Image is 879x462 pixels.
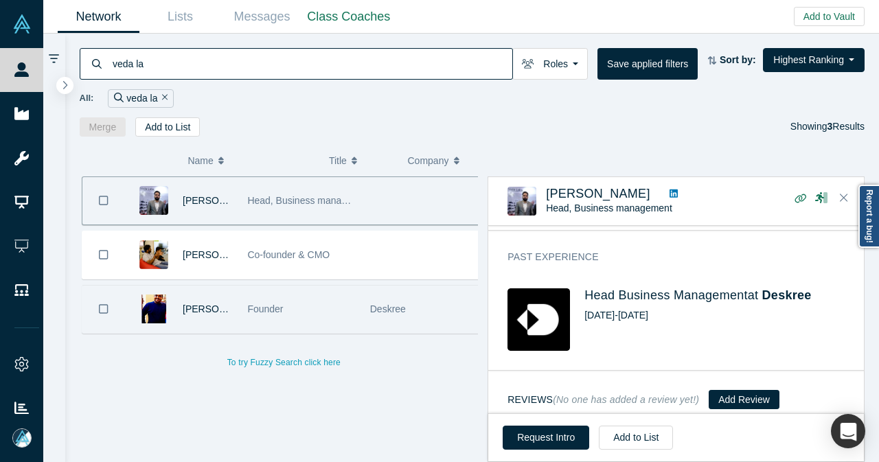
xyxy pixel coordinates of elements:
[512,48,588,80] button: Roles
[408,146,449,175] span: Company
[58,1,139,33] a: Network
[187,146,213,175] span: Name
[12,14,32,34] img: Alchemist Vault Logo
[329,146,347,175] span: Title
[507,250,836,264] h3: Past Experience
[183,195,262,206] a: [PERSON_NAME]
[158,91,168,106] button: Remove Filter
[139,240,168,269] img: Veer Mishra's Profile Image
[82,177,125,224] button: Bookmark
[247,195,374,206] span: Head, Business management
[247,303,283,314] span: Founder
[597,48,698,80] button: Save applied filters
[794,7,865,26] button: Add to Vault
[503,426,589,450] button: Request Intro
[790,117,865,137] div: Showing
[762,288,812,302] a: Deskree
[827,121,865,132] span: Results
[218,354,350,371] button: To try Fuzzy Search click here
[507,288,570,351] img: Deskree's Logo
[135,117,200,137] button: Add to List
[507,393,699,407] h3: Reviews
[834,187,854,209] button: Close
[720,54,756,65] strong: Sort by:
[139,186,168,215] img: Anuj Pal's Profile Image
[763,48,865,72] button: Highest Ranking
[858,185,879,248] a: Report a bug!
[183,249,262,260] a: [PERSON_NAME]
[329,146,393,175] button: Title
[183,303,262,314] a: [PERSON_NAME]
[139,1,221,33] a: Lists
[111,47,512,80] input: Search by name, title, company, summary, expertise, investment criteria or topics of focus
[370,303,406,314] span: Deskree
[553,394,699,405] small: (No one has added a review yet!)
[12,428,32,448] img: Mia Scott's Account
[546,203,672,213] span: Head, Business management
[507,187,536,216] img: Anuj Pal's Profile Image
[546,187,650,200] a: [PERSON_NAME]
[408,146,472,175] button: Company
[709,390,779,409] button: Add Review
[80,117,126,137] button: Merge
[599,426,673,450] button: Add to List
[82,231,125,279] button: Bookmark
[221,1,303,33] a: Messages
[584,308,855,323] div: [DATE] - [DATE]
[108,89,174,108] div: veda la
[187,146,315,175] button: Name
[584,288,855,303] h4: Head Business Management at
[247,249,330,260] span: Co-founder & CMO
[80,91,94,105] span: All:
[827,121,833,132] strong: 3
[303,1,395,33] a: Class Coaches
[139,294,168,323] img: Vivek Singh's Profile Image
[82,286,125,333] button: Bookmark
